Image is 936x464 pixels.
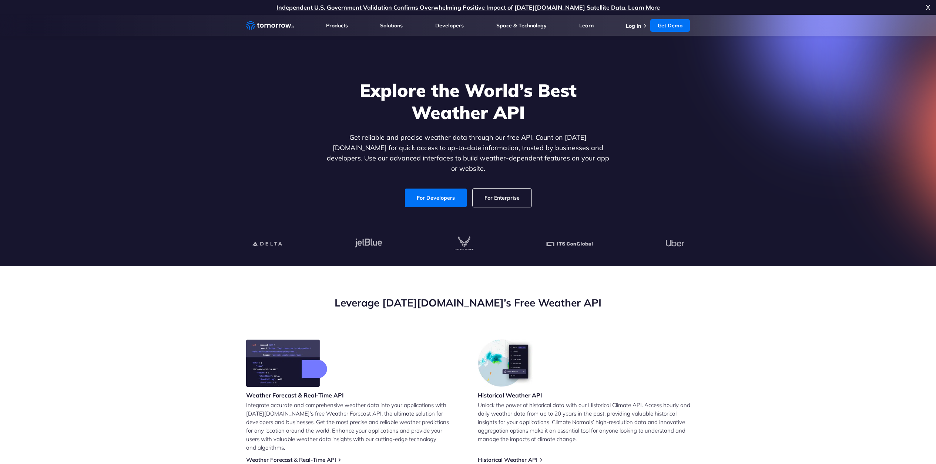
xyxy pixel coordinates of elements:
a: Products [326,22,348,29]
a: Home link [246,20,294,31]
a: Get Demo [650,19,690,32]
a: Solutions [380,22,403,29]
a: Space & Technology [496,22,547,29]
h3: Weather Forecast & Real-Time API [246,391,344,399]
h2: Leverage [DATE][DOMAIN_NAME]’s Free Weather API [246,296,690,310]
p: Unlock the power of historical data with our Historical Climate API. Access hourly and daily weat... [478,401,690,443]
h3: Historical Weather API [478,391,542,399]
a: Weather Forecast & Real-Time API [246,456,336,463]
a: Independent U.S. Government Validation Confirms Overwhelming Positive Impact of [DATE][DOMAIN_NAM... [276,4,660,11]
h1: Explore the World’s Best Weather API [325,79,611,123]
a: For Enterprise [473,189,531,207]
a: For Developers [405,189,467,207]
a: Log In [626,23,641,29]
p: Get reliable and precise weather data through our free API. Count on [DATE][DOMAIN_NAME] for quic... [325,132,611,174]
a: Developers [435,22,464,29]
p: Integrate accurate and comprehensive weather data into your applications with [DATE][DOMAIN_NAME]... [246,401,459,452]
a: Learn [579,22,594,29]
a: Historical Weather API [478,456,537,463]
